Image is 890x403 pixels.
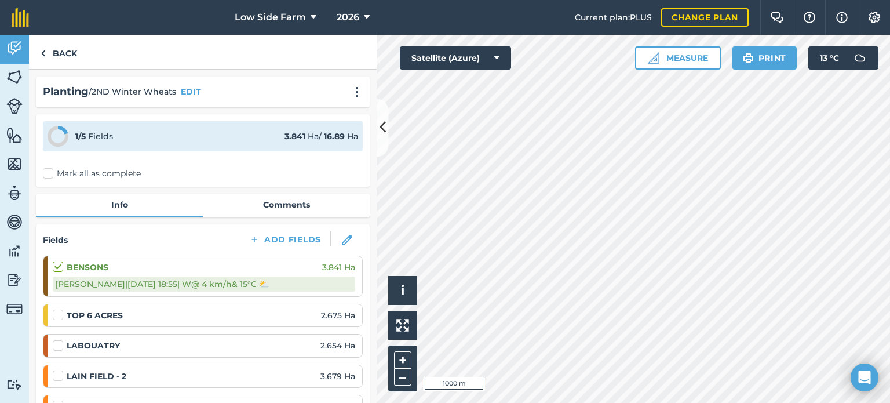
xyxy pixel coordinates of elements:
[836,10,848,24] img: svg+xml;base64,PHN2ZyB4bWxucz0iaHR0cDovL3d3dy53My5vcmcvMjAwMC9zdmciIHdpZHRoPSIxNyIgaGVpZ2h0PSIxNy...
[400,46,511,70] button: Satellite (Azure)
[53,277,355,292] div: [PERSON_NAME] | [DATE] 18:55 | W @ 4 km/h & 15 ° C ⛅️
[67,309,123,322] strong: TOP 6 ACRES
[6,126,23,144] img: svg+xml;base64,PHN2ZyB4bWxucz0iaHR0cDovL3d3dy53My5vcmcvMjAwMC9zdmciIHdpZHRoPSI1NiIgaGVpZ2h0PSI2MC...
[648,52,659,64] img: Ruler icon
[284,130,358,143] div: Ha / Ha
[43,168,141,180] label: Mark all as complete
[12,8,29,27] img: fieldmargin Logo
[6,68,23,86] img: svg+xml;base64,PHN2ZyB4bWxucz0iaHR0cDovL3d3dy53My5vcmcvMjAwMC9zdmciIHdpZHRoPSI1NiIgaGVpZ2h0PSI2MC...
[6,301,23,317] img: svg+xml;base64,PD94bWwgdmVyc2lvbj0iMS4wIiBlbmNvZGluZz0idXRmLTgiPz4KPCEtLSBHZW5lcmF0b3I6IEFkb2JlIE...
[851,364,878,391] div: Open Intercom Messenger
[235,10,306,24] span: Low Side Farm
[29,35,89,69] a: Back
[388,276,417,305] button: i
[6,379,23,390] img: svg+xml;base64,PD94bWwgdmVyc2lvbj0iMS4wIiBlbmNvZGluZz0idXRmLTgiPz4KPCEtLSBHZW5lcmF0b3I6IEFkb2JlIE...
[820,46,839,70] span: 13 ° C
[67,370,126,383] strong: LAIN FIELD - 2
[181,85,201,98] button: EDIT
[36,194,203,216] a: Info
[635,46,721,70] button: Measure
[808,46,878,70] button: 13 °C
[770,12,784,23] img: Two speech bubbles overlapping with the left bubble in the forefront
[67,339,120,352] strong: LABOUATRY
[6,98,23,114] img: svg+xml;base64,PD94bWwgdmVyc2lvbj0iMS4wIiBlbmNvZGluZz0idXRmLTgiPz4KPCEtLSBHZW5lcmF0b3I6IEFkb2JlIE...
[6,271,23,289] img: svg+xml;base64,PD94bWwgdmVyc2lvbj0iMS4wIiBlbmNvZGluZz0idXRmLTgiPz4KPCEtLSBHZW5lcmF0b3I6IEFkb2JlIE...
[661,8,749,27] a: Change plan
[396,319,409,332] img: Four arrows, one pointing top left, one top right, one bottom right and the last bottom left
[321,309,355,322] span: 2.675 Ha
[401,283,404,297] span: i
[89,85,176,98] span: / 2ND Winter Wheats
[41,46,46,60] img: svg+xml;base64,PHN2ZyB4bWxucz0iaHR0cDovL3d3dy53My5vcmcvMjAwMC9zdmciIHdpZHRoPSI5IiBoZWlnaHQ9IjI0Ii...
[350,86,364,98] img: svg+xml;base64,PHN2ZyB4bWxucz0iaHR0cDovL3d3dy53My5vcmcvMjAwMC9zdmciIHdpZHRoPSIyMCIgaGVpZ2h0PSIyNC...
[848,46,871,70] img: svg+xml;base64,PD94bWwgdmVyc2lvbj0iMS4wIiBlbmNvZGluZz0idXRmLTgiPz4KPCEtLSBHZW5lcmF0b3I6IEFkb2JlIE...
[203,194,370,216] a: Comments
[6,39,23,57] img: svg+xml;base64,PD94bWwgdmVyc2lvbj0iMS4wIiBlbmNvZGluZz0idXRmLTgiPz4KPCEtLSBHZW5lcmF0b3I6IEFkb2JlIE...
[284,131,305,141] strong: 3.841
[803,12,816,23] img: A question mark icon
[43,83,89,100] h2: Planting
[743,51,754,65] img: svg+xml;base64,PHN2ZyB4bWxucz0iaHR0cDovL3d3dy53My5vcmcvMjAwMC9zdmciIHdpZHRoPSIxOSIgaGVpZ2h0PSIyNC...
[732,46,797,70] button: Print
[6,184,23,202] img: svg+xml;base64,PD94bWwgdmVyc2lvbj0iMS4wIiBlbmNvZGluZz0idXRmLTgiPz4KPCEtLSBHZW5lcmF0b3I6IEFkb2JlIE...
[337,10,359,24] span: 2026
[324,131,345,141] strong: 16.89
[67,261,108,274] strong: BENSONS
[75,131,86,141] strong: 1 / 5
[320,339,355,352] span: 2.654 Ha
[322,261,355,274] span: 3.841 Ha
[867,12,881,23] img: A cog icon
[6,242,23,260] img: svg+xml;base64,PD94bWwgdmVyc2lvbj0iMS4wIiBlbmNvZGluZz0idXRmLTgiPz4KPCEtLSBHZW5lcmF0b3I6IEFkb2JlIE...
[394,369,411,386] button: –
[6,155,23,173] img: svg+xml;base64,PHN2ZyB4bWxucz0iaHR0cDovL3d3dy53My5vcmcvMjAwMC9zdmciIHdpZHRoPSI1NiIgaGVpZ2h0PSI2MC...
[394,351,411,369] button: +
[43,234,68,246] h4: Fields
[320,370,355,383] span: 3.679 Ha
[342,235,352,245] img: svg+xml;base64,PHN2ZyB3aWR0aD0iMTgiIGhlaWdodD0iMTgiIHZpZXdCb3g9IjAgMCAxOCAxOCIgZmlsbD0ibm9uZSIgeG...
[75,130,113,143] div: Fields
[6,213,23,231] img: svg+xml;base64,PD94bWwgdmVyc2lvbj0iMS4wIiBlbmNvZGluZz0idXRmLTgiPz4KPCEtLSBHZW5lcmF0b3I6IEFkb2JlIE...
[240,231,330,248] button: Add Fields
[575,11,652,24] span: Current plan : PLUS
